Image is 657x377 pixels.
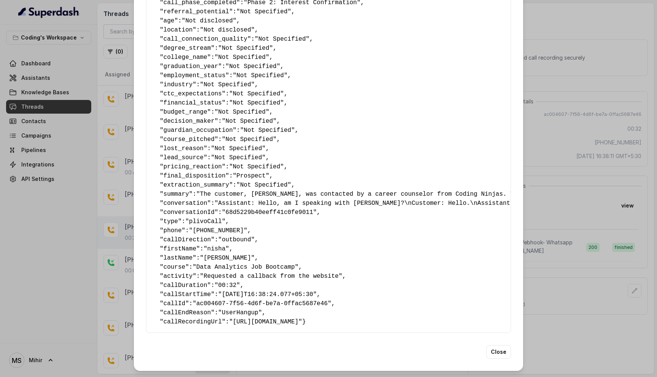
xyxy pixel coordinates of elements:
[214,109,269,116] span: "Not Specified"
[163,136,214,143] span: course_pitched
[185,218,225,225] span: "plivoCall"
[163,264,186,271] span: course
[163,218,178,225] span: type
[163,36,248,43] span: call_connection_quality
[163,300,186,307] span: callId
[163,45,211,52] span: degree_stream
[193,300,332,307] span: "ac004607-7f56-4d6f-be7a-0ffac5687e46"
[163,163,222,170] span: pricing_reaction
[211,154,266,161] span: "Not Specified"
[200,255,255,261] span: "[PERSON_NAME]"
[233,173,269,179] span: "Prospect"
[218,291,317,298] span: "[DATE]T16:38:24.077+05:30"
[163,100,222,106] span: financial_status
[163,54,207,61] span: college_name
[163,309,211,316] span: callEndReason
[163,90,222,97] span: ctc_expectations
[163,246,196,252] span: firstName
[229,163,284,170] span: "Not Specified"
[229,318,302,325] span: "[URL][DOMAIN_NAME]"
[163,291,211,298] span: callStartTime
[222,209,317,216] span: "68d5229b40eeff41c0fe9011"
[200,273,342,280] span: "Requested a callback from the website"
[203,246,229,252] span: "nisha"
[225,63,280,70] span: "Not Specified"
[200,81,255,88] span: "Not Specified"
[163,81,193,88] span: industry
[486,345,511,359] button: Close
[163,227,182,234] span: phone
[163,109,207,116] span: budget_range
[163,236,211,243] span: callDirection
[163,182,229,188] span: extraction_summary
[163,154,204,161] span: lead_source
[163,63,218,70] span: graduation_year
[200,27,255,33] span: "Not disclosed"
[163,273,193,280] span: activity
[218,45,273,52] span: "Not Specified"
[193,264,298,271] span: "Data Analytics Job Bootcamp"
[163,209,214,216] span: conversationId
[222,136,276,143] span: "Not Specified"
[229,90,284,97] span: "Not Specified"
[163,72,225,79] span: employment_status
[163,200,207,207] span: conversation
[222,118,276,125] span: "Not Specified"
[218,309,262,316] span: "UserHangup"
[163,118,214,125] span: decision_maker
[211,145,266,152] span: "Not Specified"
[189,227,248,234] span: "[PHONE_NUMBER]"
[255,36,309,43] span: "Not Specified"
[236,182,291,188] span: "Not Specified"
[163,255,193,261] span: lastName
[236,8,291,15] span: "Not Specified"
[233,72,287,79] span: "Not Specified"
[163,318,222,325] span: callRecordingUrl
[218,236,255,243] span: "outbound"
[163,191,189,198] span: summary
[163,27,193,33] span: location
[163,8,229,15] span: referral_potential
[214,282,240,289] span: "00:32"
[163,145,204,152] span: lost_reason
[240,127,295,134] span: "Not Specified"
[163,282,207,289] span: callDuration
[163,173,225,179] span: final_disposition
[214,54,269,61] span: "Not Specified"
[182,17,236,24] span: "Not disclosed"
[163,127,233,134] span: guardian_occupation
[163,17,175,24] span: age
[229,100,284,106] span: "Not Specified"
